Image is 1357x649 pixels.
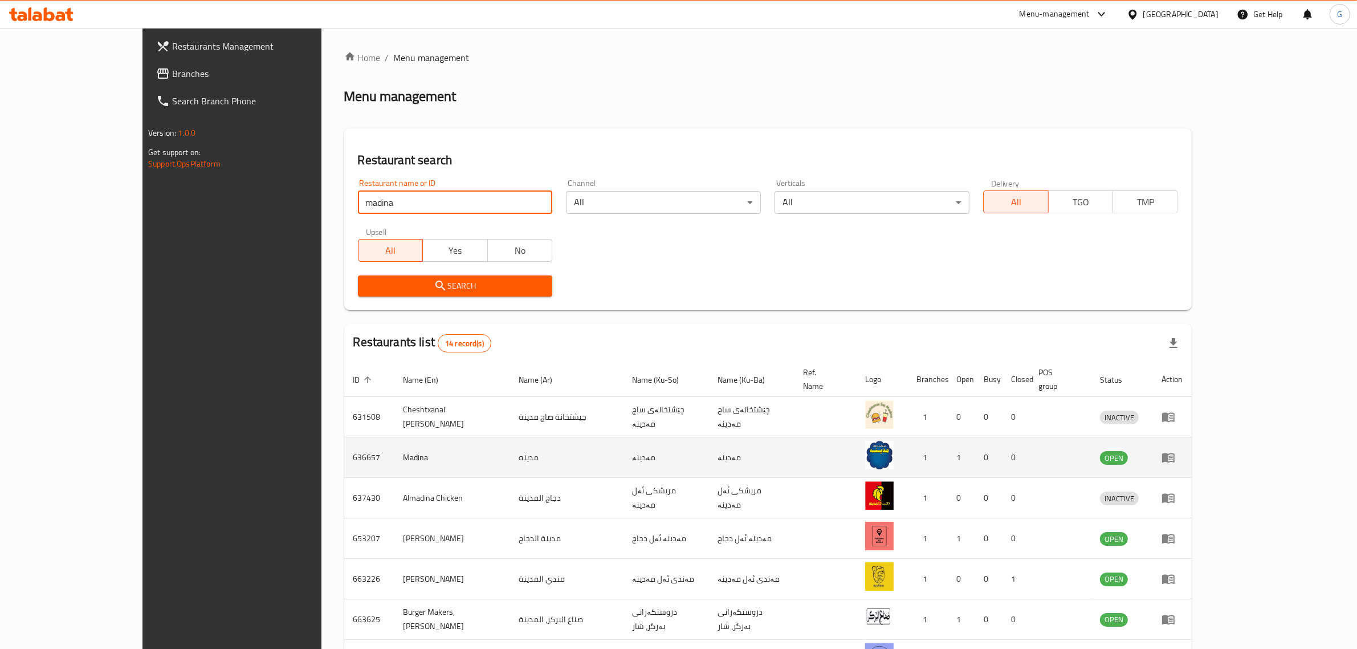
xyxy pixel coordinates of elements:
[1143,8,1219,21] div: [GEOGRAPHIC_DATA]
[1002,362,1029,397] th: Closed
[172,67,360,80] span: Branches
[394,518,510,559] td: [PERSON_NAME]
[422,239,488,262] button: Yes
[865,441,894,469] img: Madina
[975,478,1002,518] td: 0
[775,191,969,214] div: All
[1002,559,1029,599] td: 1
[1048,190,1114,213] button: TGO
[344,87,457,106] h2: Menu management
[988,194,1044,210] span: All
[394,559,510,599] td: [PERSON_NAME]
[1100,492,1139,505] span: INACTIVE
[427,242,483,259] span: Yes
[1100,533,1128,546] span: OPEN
[510,518,623,559] td: مدينة الدجاج
[1162,613,1183,626] div: Menu
[1160,330,1187,357] div: Export file
[358,191,553,214] input: Search for restaurant name or ID..
[178,125,195,140] span: 1.0.0
[983,190,1049,213] button: All
[394,478,510,518] td: Almadina Chicken
[438,338,491,349] span: 14 record(s)
[623,478,708,518] td: مریشکی ئەل مەدینە
[358,239,423,262] button: All
[404,373,454,387] span: Name (En)
[907,362,947,397] th: Branches
[1100,451,1128,465] div: OPEN
[353,373,375,387] span: ID
[344,51,1192,64] nav: breadcrumb
[385,51,389,64] li: /
[1100,411,1139,424] span: INACTIVE
[1162,532,1183,545] div: Menu
[1100,573,1128,586] span: OPEN
[632,373,694,387] span: Name (Ku-So)
[1002,437,1029,478] td: 0
[975,599,1002,640] td: 0
[708,397,794,437] td: چێشتخانەی ساج مەدینە
[363,242,419,259] span: All
[1038,366,1077,393] span: POS group
[566,191,761,214] div: All
[1100,411,1139,424] div: INACTIVE
[1113,190,1178,213] button: TMP
[708,478,794,518] td: مریشکی ئەل مەدینە
[394,437,510,478] td: Madina
[147,60,369,87] a: Branches
[366,228,387,236] label: Upsell
[975,397,1002,437] td: 0
[947,518,975,559] td: 1
[367,279,544,293] span: Search
[708,599,794,640] td: دروستکەرانی بەرگر، شار
[865,400,894,429] img: Cheshtxanai Saj Madina
[394,599,510,640] td: Burger Makers, [PERSON_NAME]
[148,125,176,140] span: Version:
[487,239,553,262] button: No
[1020,7,1090,21] div: Menu-management
[519,373,567,387] span: Name (Ar)
[510,478,623,518] td: دجاج المدينة
[1100,573,1128,586] div: OPEN
[947,362,975,397] th: Open
[1002,599,1029,640] td: 0
[358,275,553,297] button: Search
[865,481,894,510] img: Almadina Chicken
[148,156,221,171] a: Support.OpsPlatform
[865,603,894,631] img: Burger Makers, Al Madina
[907,599,947,640] td: 1
[623,518,708,559] td: مەدینە ئەل دجاج
[394,397,510,437] td: Cheshtxanai [PERSON_NAME]
[148,145,201,160] span: Get support on:
[975,437,1002,478] td: 0
[1100,492,1139,505] div: INACTIVE
[1053,194,1109,210] span: TGO
[623,559,708,599] td: مەندی ئەل مەدینە
[803,366,842,393] span: Ref. Name
[991,179,1020,187] label: Delivery
[718,373,780,387] span: Name (Ku-Ba)
[510,437,623,478] td: مدينه
[856,362,907,397] th: Logo
[1100,373,1137,387] span: Status
[438,334,491,352] div: Total records count
[623,599,708,640] td: دروستکەرانی بەرگر، شار
[975,559,1002,599] td: 0
[1162,410,1183,424] div: Menu
[1100,452,1128,465] span: OPEN
[147,33,369,60] a: Restaurants Management
[492,242,548,259] span: No
[1002,478,1029,518] td: 0
[623,437,708,478] td: مەدینە
[394,51,470,64] span: Menu management
[975,362,1002,397] th: Busy
[947,559,975,599] td: 0
[353,334,491,352] h2: Restaurants list
[947,437,975,478] td: 1
[172,39,360,53] span: Restaurants Management
[907,437,947,478] td: 1
[1118,194,1173,210] span: TMP
[1100,613,1128,626] span: OPEN
[907,397,947,437] td: 1
[358,152,1178,169] h2: Restaurant search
